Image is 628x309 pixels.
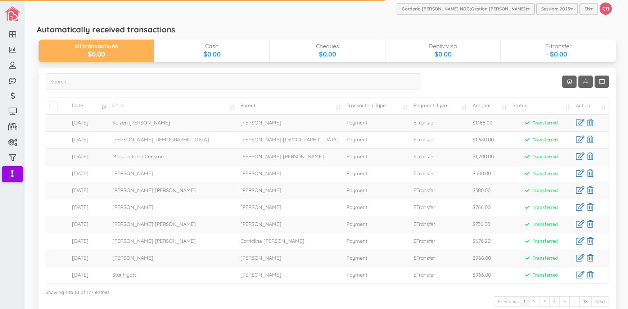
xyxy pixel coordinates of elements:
[518,271,563,280] span: Transferred
[269,43,384,50] div: Cheques
[68,148,109,165] td: [DATE]
[237,148,343,165] td: [PERSON_NAME] [PERSON_NAME]
[518,237,563,246] span: Transferred
[572,182,608,199] td: |
[493,296,519,307] a: Previous
[500,43,615,50] div: E-transfer
[469,216,509,233] td: $736.00
[38,43,153,50] div: All transactions
[343,148,410,165] td: Payment
[519,296,529,307] a: 1
[154,50,268,59] div: $0.00
[410,114,469,131] td: ETransfer
[410,199,469,216] td: ETransfer
[469,131,509,148] td: $1,680.00
[410,250,469,267] td: ETransfer
[343,199,410,216] td: Payment
[343,267,410,283] td: Payment
[410,97,469,114] td: Payment Type: activate to sort column ascending
[68,182,109,199] td: [DATE]
[469,148,509,165] td: $1,200.00
[112,204,153,210] span: [PERSON_NAME]
[343,97,410,114] td: Transaction Type: activate to sort column ascending
[469,165,509,182] td: $500.00
[572,233,608,250] td: |
[469,267,509,283] td: $966.00
[109,97,237,114] td: Child: activate to sort column ascending
[45,73,420,90] input: Search...
[112,170,153,177] span: [PERSON_NAME]
[343,216,410,233] td: Payment
[518,254,563,263] span: Transferred
[572,267,608,283] td: |
[518,152,563,162] span: Transferred
[68,199,109,216] td: [DATE]
[112,255,153,261] span: [PERSON_NAME]
[410,233,469,250] td: ETransfer
[509,97,572,114] td: Status: activate to sort column ascending
[343,114,410,131] td: Payment
[68,216,109,233] td: [DATE]
[518,118,563,128] span: Transferred
[410,131,469,148] td: ETransfer
[112,238,195,244] span: [PERSON_NAME] [PERSON_NAME]
[528,296,539,307] a: 2
[469,114,509,131] td: $1,166.00
[112,136,208,143] span: [PERSON_NAME][DEMOGRAPHIC_DATA]
[343,165,410,182] td: Payment
[469,250,509,267] td: $966.00
[410,267,469,283] td: ETransfer
[154,43,268,50] div: Cash
[469,182,509,199] td: $300.00
[559,296,569,307] a: 5
[343,233,410,250] td: Payment
[518,220,563,230] span: Transferred
[112,187,195,194] span: [PERSON_NAME] [PERSON_NAME]
[112,119,170,126] span: Keizen [PERSON_NAME]
[569,296,579,307] a: …
[38,50,153,59] div: $0.00
[45,286,608,296] div: Showing 1 to 10 of 177 entries
[538,296,549,307] a: 3
[237,182,343,199] td: [PERSON_NAME]
[572,216,608,233] td: |
[237,233,343,250] td: Carrioline [PERSON_NAME]
[385,43,500,50] div: Debit/Visa
[500,50,615,59] div: $0.00
[410,182,469,199] td: ETransfer
[572,131,608,148] td: |
[385,50,500,59] div: $0.00
[598,280,621,302] iframe: chat widget
[343,250,410,267] td: Payment
[237,114,343,131] td: [PERSON_NAME]
[469,233,509,250] td: $676.20
[518,135,563,145] span: Transferred
[343,131,410,148] td: Payment
[68,233,109,250] td: [DATE]
[112,272,135,278] span: Star Hyatt
[68,114,109,131] td: [DATE]
[237,97,343,114] td: Parent: activate to sort column ascending
[469,199,509,216] td: $766.00
[343,182,410,199] td: Payment
[112,153,163,160] span: Maliyah Eden Cerisme
[68,131,109,148] td: [DATE]
[68,97,109,114] td: Date: activate to sort column ascending
[518,169,563,179] span: Transferred
[548,296,559,307] a: 4
[237,165,343,182] td: [PERSON_NAME]
[572,165,608,182] td: |
[237,131,343,148] td: [PERSON_NAME] [DEMOGRAPHIC_DATA]
[469,97,509,114] td: Amount: activate to sort column ascending
[36,25,175,34] h5: Automatically received transactions
[572,114,608,131] td: |
[572,199,608,216] td: |
[237,216,343,233] td: [PERSON_NAME]
[572,97,608,114] td: Action: activate to sort column ascending
[572,250,608,267] td: |
[410,216,469,233] td: ETransfer
[237,199,343,216] td: [PERSON_NAME]
[518,186,563,196] span: Transferred
[68,165,109,182] td: [DATE]
[572,148,608,165] td: |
